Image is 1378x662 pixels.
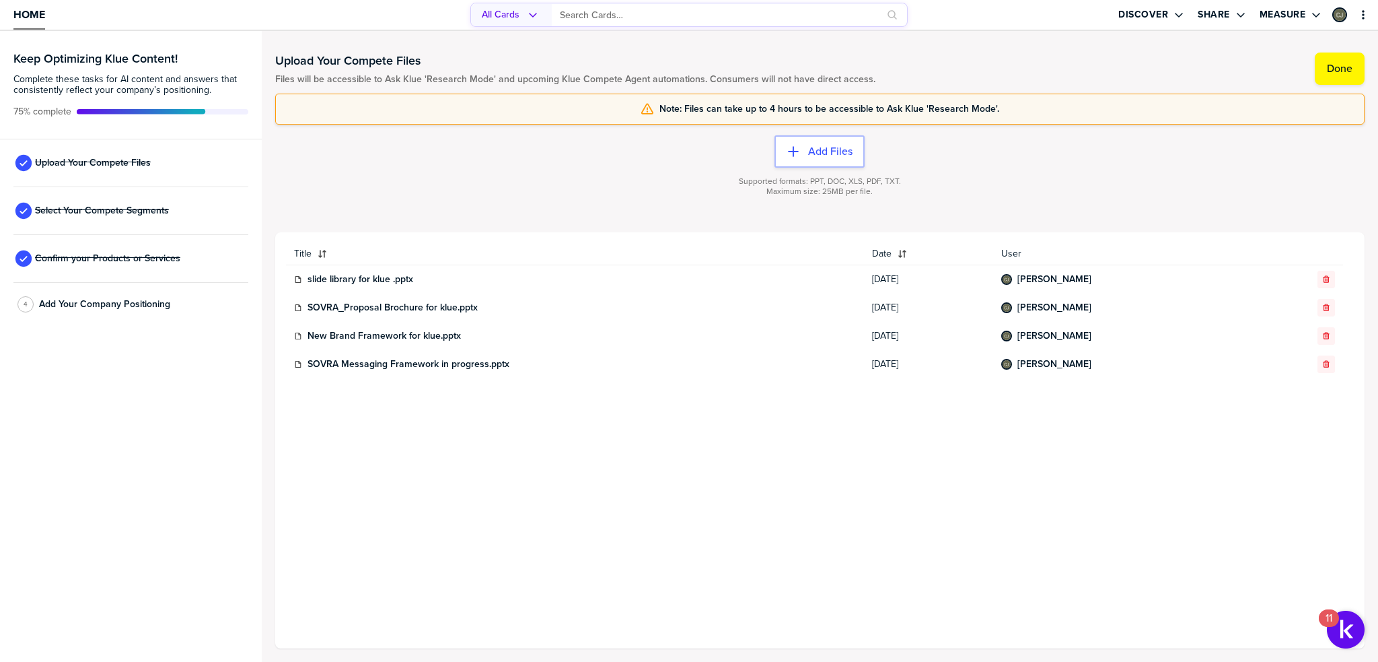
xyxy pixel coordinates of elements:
[307,302,478,313] a: SOVRA_Proposal Brochure for klue.pptx
[1327,62,1352,75] label: Done
[13,74,248,96] span: Complete these tasks for AI content and answers that consistently reflect your company’s position...
[739,176,901,187] span: Supported formats: PPT, DOC, XLS, PDF, TXT.
[307,274,413,285] a: slide library for klue .pptx
[13,53,248,65] h3: Keep Optimizing Klue Content!
[1327,611,1365,649] button: Open Resource Center, 11 new notifications
[275,74,875,85] span: Files will be accessible to Ask Klue 'Research Mode' and upcoming Klue Compete Agent automations....
[872,359,985,370] span: [DATE]
[275,53,875,69] h1: Upload Your Compete Files
[872,274,985,285] span: [DATE]
[1017,302,1091,313] a: [PERSON_NAME]
[24,299,28,309] span: 4
[1331,6,1348,24] a: Edit Profile
[307,359,509,370] a: SOVRA Messaging Framework in progress.pptx
[872,331,985,341] span: [DATE]
[307,331,461,341] a: New Brand Framework for klue.pptx
[1003,275,1011,284] img: c65fcb38e18d704d0d21245db2ff7be0-sml.png
[1017,274,1091,285] a: [PERSON_NAME]
[659,104,999,114] span: Note: Files can take up to 4 hours to be accessible to Ask Klue 'Research Mode'.
[286,243,864,265] button: Title
[1332,7,1347,22] div: Catherine Joubert
[1001,274,1012,285] div: Catherine Joubert
[774,135,865,168] button: Add Files
[1334,9,1346,21] img: c65fcb38e18d704d0d21245db2ff7be0-sml.png
[13,9,45,20] span: Home
[1198,9,1230,21] label: Share
[13,106,71,117] span: Active
[39,299,170,310] span: Add Your Company Positioning
[1001,249,1251,259] span: User
[1017,331,1091,341] a: [PERSON_NAME]
[1001,302,1012,313] div: Catherine Joubert
[1326,618,1332,636] div: 11
[1001,359,1012,370] div: Catherine Joubert
[872,249,892,259] span: Date
[1003,332,1011,340] img: c65fcb38e18d704d0d21245db2ff7be0-sml.png
[35,205,169,216] span: Select Your Compete Segments
[294,249,312,259] span: Title
[35,253,180,264] span: Confirm your Products or Services
[872,302,985,313] span: [DATE]
[864,243,993,265] button: Date
[766,187,873,197] span: Maximum size: 25MB per file.
[808,145,853,158] label: Add Files
[1260,9,1306,21] label: Measure
[1315,53,1365,85] button: Done
[1003,360,1011,368] img: c65fcb38e18d704d0d21245db2ff7be0-sml.png
[1118,9,1168,21] label: Discover
[1003,304,1011,312] img: c65fcb38e18d704d0d21245db2ff7be0-sml.png
[482,9,519,20] span: All Cards
[1001,331,1012,341] div: Catherine Joubert
[35,158,151,168] span: Upload Your Compete Files
[560,4,879,26] input: Search Cards…
[1017,359,1091,370] a: [PERSON_NAME]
